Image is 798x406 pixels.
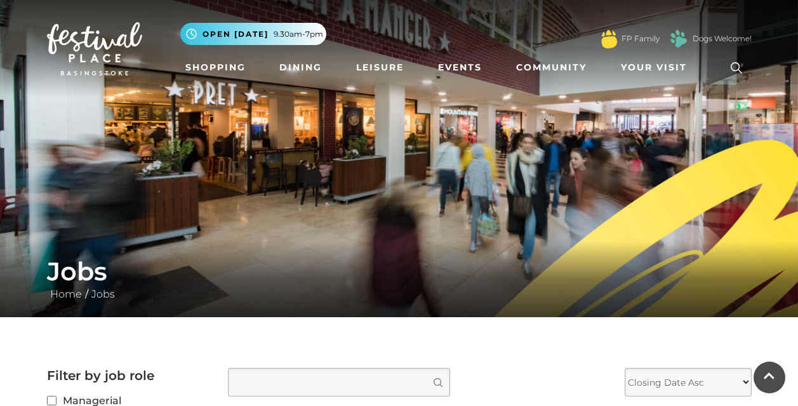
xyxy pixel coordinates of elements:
[622,33,660,44] a: FP Family
[433,56,487,79] a: Events
[351,56,409,79] a: Leisure
[511,56,592,79] a: Community
[180,23,326,45] button: Open [DATE] 9.30am-7pm
[693,33,752,44] a: Dogs Welcome!
[274,56,327,79] a: Dining
[616,56,698,79] a: Your Visit
[621,61,687,74] span: Your Visit
[47,288,85,300] a: Home
[203,29,269,40] span: Open [DATE]
[47,22,142,75] img: Festival Place Logo
[47,368,209,383] h2: Filter by job role
[180,56,251,79] a: Shopping
[88,288,118,300] a: Jobs
[47,256,752,287] h1: Jobs
[274,29,323,40] span: 9.30am-7pm
[37,256,761,302] div: /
